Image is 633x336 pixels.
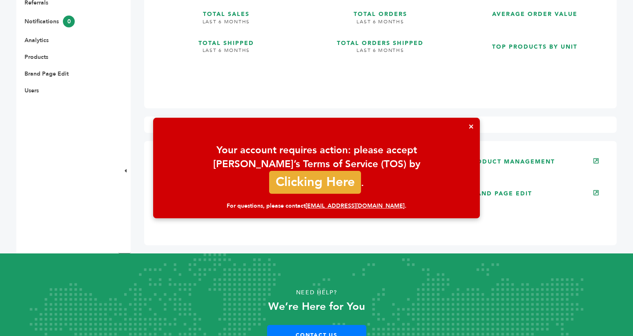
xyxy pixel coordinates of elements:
strong: We’re Here for You [268,299,365,314]
h4: LAST 6 MONTHS [152,18,300,31]
h4: LAST 6 MONTHS [307,47,455,60]
h3: TOP PRODUCTS BY UNIT [461,35,608,51]
div: For questions, please contact . [161,202,472,210]
p: Need Help? [32,287,602,299]
a: Clicking Here [269,171,361,194]
a: Brand Page Edit [25,70,69,78]
h3: TOTAL ORDERS [307,2,455,18]
a: PRODUCT MANAGEMENT [468,158,555,166]
h3: TOTAL SALES [152,2,300,18]
h4: LAST 6 MONTHS [152,47,300,60]
h4: LAST 6 MONTHS [307,18,455,31]
a: Users [25,87,39,94]
a: Analytics [25,36,49,44]
h3: TOTAL SHIPPED [152,31,300,47]
a: BRAND PAGE EDIT [468,190,532,197]
a: [EMAIL_ADDRESS][DOMAIN_NAME] [305,202,405,210]
a: AVERAGE ORDER VALUE [461,2,608,29]
h3: AVERAGE ORDER VALUE [461,2,608,18]
a: TOP PRODUCTS BY UNIT [461,35,608,94]
div: Your account requires action: please accept [PERSON_NAME]’s Terms of Service (TOS) by . [161,143,472,194]
button: × [462,118,480,135]
a: TOTAL SALES LAST 6 MONTHS TOTAL SHIPPED LAST 6 MONTHS [152,2,300,94]
a: Notifications0 [25,18,75,25]
span: 0 [63,16,75,27]
h3: TOTAL ORDERS SHIPPED [307,31,455,47]
a: TOTAL ORDERS LAST 6 MONTHS TOTAL ORDERS SHIPPED LAST 6 MONTHS [307,2,455,94]
a: Products [25,53,48,61]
